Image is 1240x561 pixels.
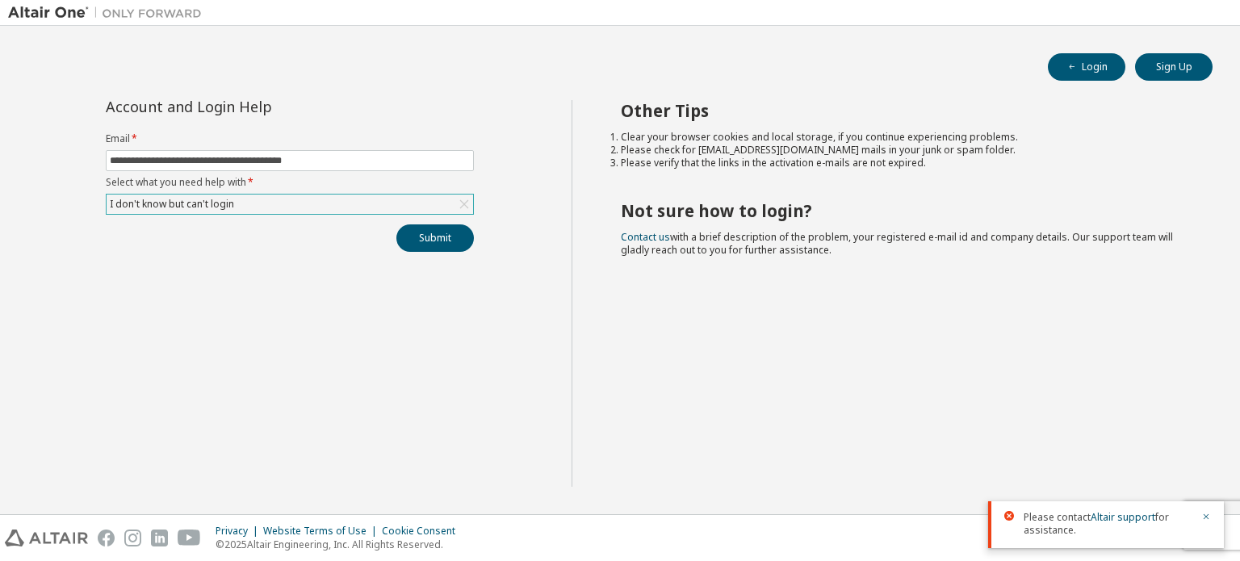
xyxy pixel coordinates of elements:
button: Submit [396,224,474,252]
span: with a brief description of the problem, your registered e-mail id and company details. Our suppo... [621,230,1173,257]
img: facebook.svg [98,530,115,546]
h2: Not sure how to login? [621,200,1184,221]
img: instagram.svg [124,530,141,546]
li: Please check for [EMAIL_ADDRESS][DOMAIN_NAME] mails in your junk or spam folder. [621,144,1184,157]
button: Sign Up [1135,53,1213,81]
div: I don't know but can't login [107,195,237,213]
span: Please contact for assistance. [1024,511,1192,537]
div: Website Terms of Use [263,525,382,538]
a: Contact us [621,230,670,244]
div: I don't know but can't login [107,195,473,214]
button: Login [1048,53,1125,81]
img: Altair One [8,5,210,21]
a: Altair support [1091,510,1155,524]
div: Privacy [216,525,263,538]
li: Please verify that the links in the activation e-mails are not expired. [621,157,1184,170]
li: Clear your browser cookies and local storage, if you continue experiencing problems. [621,131,1184,144]
div: Cookie Consent [382,525,465,538]
h2: Other Tips [621,100,1184,121]
img: altair_logo.svg [5,530,88,546]
p: © 2025 Altair Engineering, Inc. All Rights Reserved. [216,538,465,551]
img: youtube.svg [178,530,201,546]
div: Account and Login Help [106,100,400,113]
label: Email [106,132,474,145]
img: linkedin.svg [151,530,168,546]
label: Select what you need help with [106,176,474,189]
